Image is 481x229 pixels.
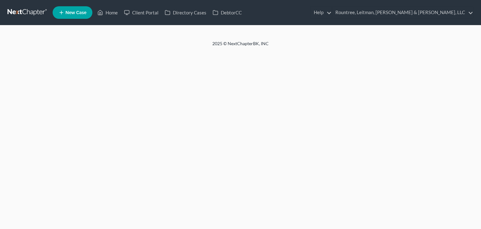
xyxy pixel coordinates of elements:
div: 2025 © NextChapterBK, INC [62,40,419,52]
a: Directory Cases [162,7,209,18]
a: Help [311,7,332,18]
a: DebtorCC [209,7,245,18]
new-legal-case-button: New Case [53,6,92,19]
a: Client Portal [121,7,162,18]
a: Rountree, Leitman, [PERSON_NAME] & [PERSON_NAME], LLC [332,7,473,18]
a: Home [94,7,121,18]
